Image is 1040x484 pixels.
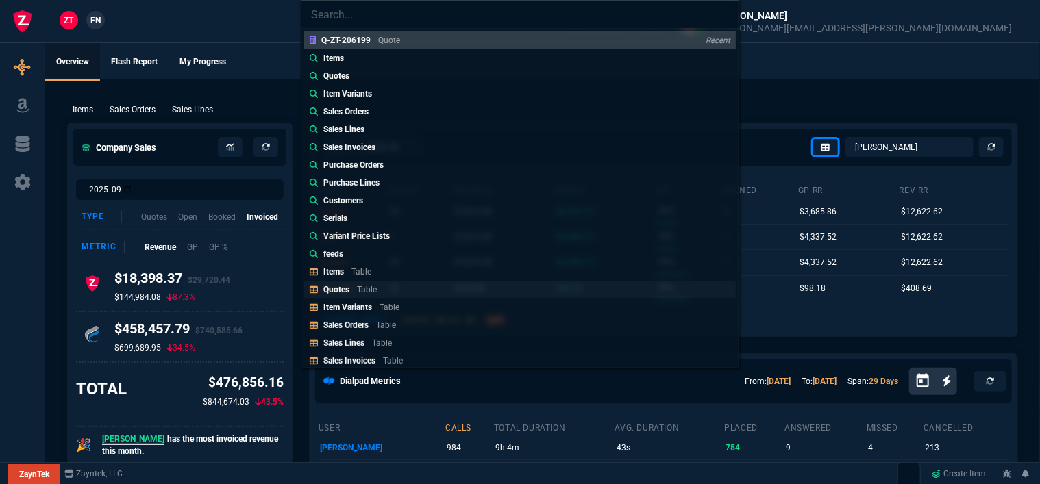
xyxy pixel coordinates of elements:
p: Table [372,338,392,348]
p: Items [323,267,344,277]
p: Sales Lines [323,338,364,348]
p: Table [380,303,399,312]
p: Recent [706,35,730,46]
p: Purchase Orders [323,159,384,171]
p: Table [357,285,377,294]
p: Item Variants [323,303,372,312]
a: Create Item [926,463,992,484]
p: feeds [323,248,343,260]
p: Serials [323,212,347,225]
p: Quotes [323,285,349,294]
p: Table [376,320,396,330]
p: Items [323,52,344,64]
a: msbcCompanyName [60,468,127,480]
p: Variant Price Lists [323,230,390,242]
p: Item Variants [323,88,372,100]
p: Purchase Lines [323,177,380,189]
p: Sales Invoices [323,356,375,366]
p: Quote [378,36,400,45]
p: Customers [323,194,363,207]
p: Table [383,356,403,366]
p: Table [351,267,371,277]
input: Search... [301,1,739,28]
p: Q-ZT-206199 [321,36,371,45]
p: Sales Lines [323,123,364,136]
p: Sales Orders [323,320,369,330]
p: Sales Invoices [323,141,375,153]
p: Sales Orders [323,105,369,118]
p: Quotes [323,70,349,82]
